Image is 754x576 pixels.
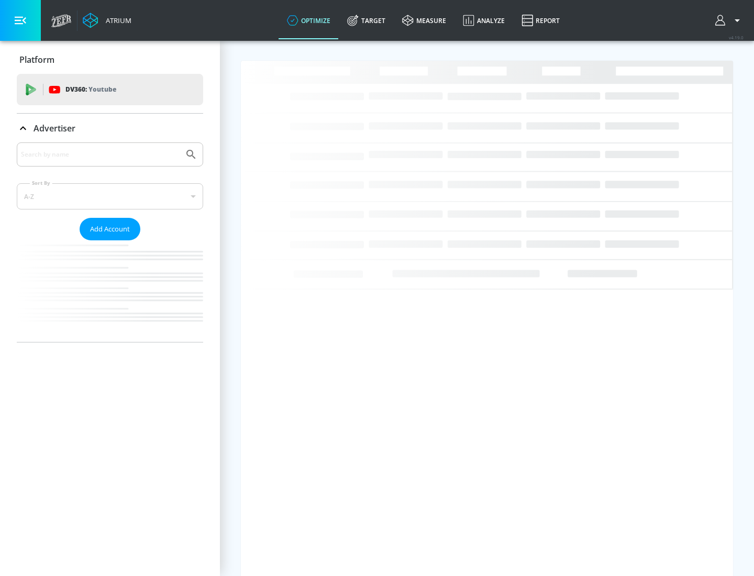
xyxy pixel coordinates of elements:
[513,2,568,39] a: Report
[17,183,203,209] div: A-Z
[17,74,203,105] div: DV360: Youtube
[19,54,54,65] p: Platform
[394,2,454,39] a: measure
[102,16,131,25] div: Atrium
[17,114,203,143] div: Advertiser
[17,240,203,342] nav: list of Advertiser
[80,218,140,240] button: Add Account
[729,35,744,40] span: v 4.19.0
[88,84,116,95] p: Youtube
[34,123,75,134] p: Advertiser
[279,2,339,39] a: optimize
[30,180,52,186] label: Sort By
[21,148,180,161] input: Search by name
[454,2,513,39] a: Analyze
[17,142,203,342] div: Advertiser
[339,2,394,39] a: Target
[17,45,203,74] div: Platform
[90,223,130,235] span: Add Account
[65,84,116,95] p: DV360:
[83,13,131,28] a: Atrium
